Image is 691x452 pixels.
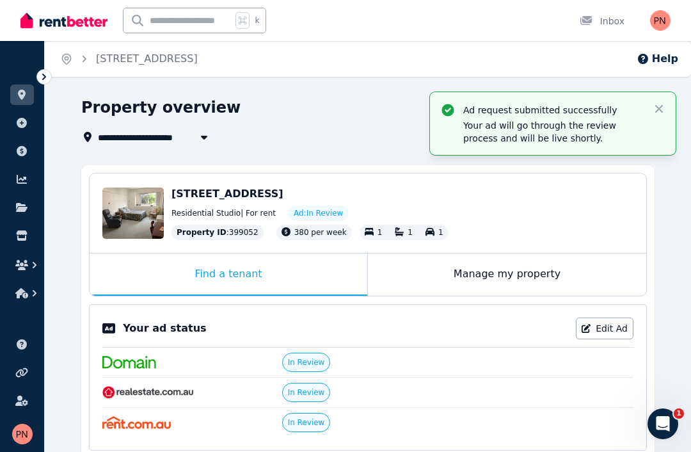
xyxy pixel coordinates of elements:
[186,20,211,46] img: Profile image for Rochelle
[81,97,241,118] h1: Property overview
[674,408,684,419] span: 1
[57,182,569,192] span: I haven’t received a reply, so I’ll go ahead and close the chat, but just open it again if you ne...
[177,227,226,238] span: Property ID
[26,321,214,335] div: Lease Agreement
[408,228,413,237] span: 1
[19,286,237,311] button: Search for help
[637,51,678,67] button: Help
[26,113,230,134] p: How can we help?
[647,408,678,439] iframe: Intercom live chat
[255,15,259,26] span: k
[26,162,230,175] div: Recent message
[123,321,206,336] p: Your ad status
[576,318,633,339] a: Edit Ad
[580,15,624,28] div: Inbox
[650,10,671,31] img: Pamela Neill
[294,228,347,237] span: 380 per week
[102,386,194,399] img: RealEstate.com.au
[220,20,243,44] div: Close
[26,181,52,207] img: Profile image for Rochelle
[26,292,104,305] span: Search for help
[137,20,163,46] img: Profile image for Jodie
[134,194,170,207] div: • [DATE]
[96,52,198,65] a: [STREET_ADDRESS]
[288,417,325,428] span: In Review
[171,225,264,240] div: : 399052
[171,208,276,218] span: Residential Studio | For rent
[288,357,325,367] span: In Review
[26,249,214,262] div: We typically reply in under 30 minutes
[463,104,642,117] p: Ad request submitted successfully
[85,334,170,385] button: Messages
[57,194,131,207] div: [PERSON_NAME]
[102,356,156,369] img: Domain.com.au
[288,387,325,398] span: In Review
[106,366,150,375] span: Messages
[26,25,111,44] img: logo
[28,366,57,375] span: Home
[13,170,242,218] div: Profile image for RochelleI haven’t received a reply, so I’ll go ahead and close the chat, but ju...
[368,254,646,296] div: Manage my property
[438,228,443,237] span: 1
[463,119,642,145] p: Your ad will go through the review process and will be live shortly.
[26,236,214,249] div: Send us a message
[90,254,367,296] div: Find a tenant
[203,366,223,375] span: Help
[171,334,256,385] button: Help
[12,424,33,444] img: Pamela Neill
[45,41,213,77] nav: Breadcrumb
[377,228,383,237] span: 1
[161,20,187,46] img: Profile image for Jeremy
[26,91,230,113] p: Hi [PERSON_NAME]
[20,11,107,30] img: RentBetter
[13,151,243,218] div: Recent messageProfile image for RochelleI haven’t received a reply, so I’ll go ahead and close th...
[102,416,171,429] img: Rent.com.au
[171,188,283,200] span: [STREET_ADDRESS]
[19,316,237,340] div: Lease Agreement
[13,225,243,273] div: Send us a messageWe typically reply in under 30 minutes
[294,208,343,218] span: Ad: In Review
